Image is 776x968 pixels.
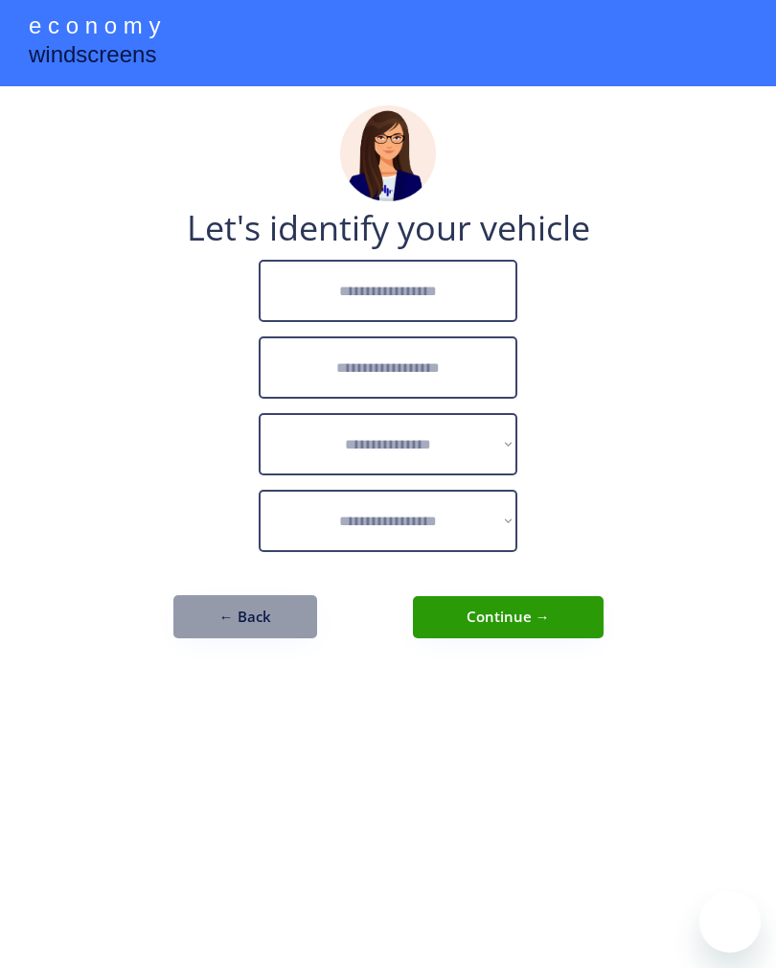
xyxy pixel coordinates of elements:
[29,38,156,76] div: windscreens
[29,10,160,46] div: e c o n o m y
[340,105,436,201] img: madeline.png
[413,596,604,638] button: Continue →
[699,891,761,953] iframe: Button to launch messaging window
[173,595,317,638] button: ← Back
[187,211,590,245] div: Let's identify your vehicle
